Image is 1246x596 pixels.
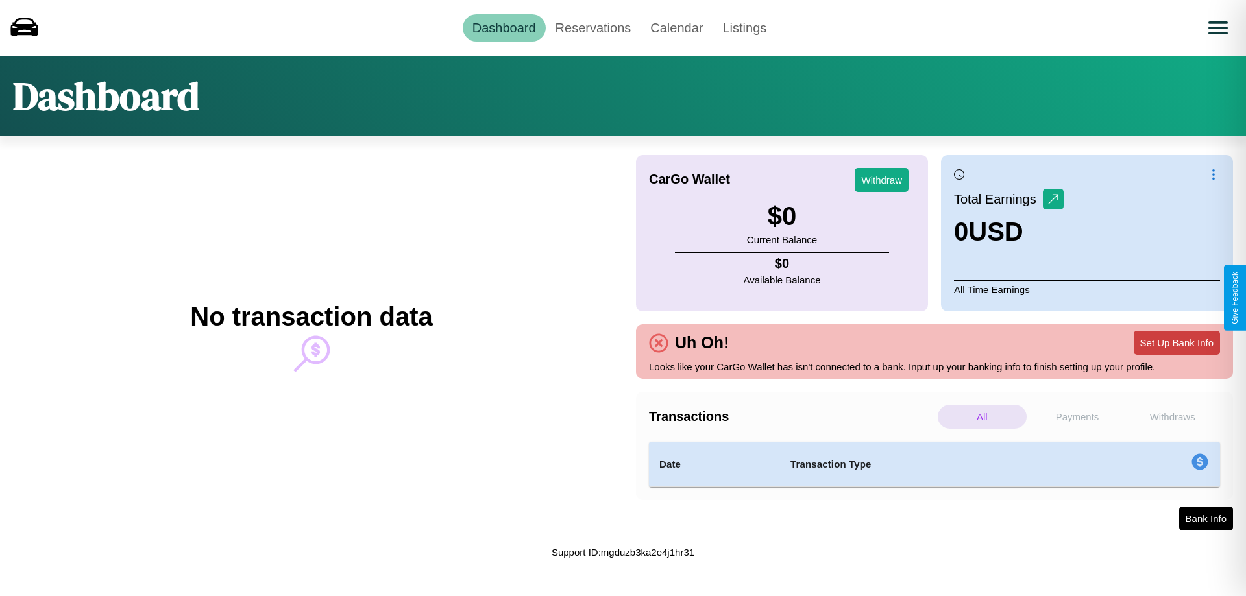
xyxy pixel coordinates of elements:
a: Calendar [641,14,713,42]
p: All Time Earnings [954,280,1220,298]
h4: Uh Oh! [668,333,735,352]
div: Give Feedback [1230,272,1240,324]
button: Set Up Bank Info [1134,331,1220,355]
button: Withdraw [855,168,909,192]
table: simple table [649,442,1220,487]
h4: CarGo Wallet [649,172,730,187]
p: Payments [1033,405,1122,429]
p: Withdraws [1128,405,1217,429]
button: Bank Info [1179,507,1233,530]
h3: $ 0 [747,202,817,231]
h4: Date [659,457,770,472]
a: Reservations [546,14,641,42]
h4: $ 0 [744,256,821,271]
a: Dashboard [463,14,546,42]
p: Available Balance [744,271,821,289]
h1: Dashboard [13,69,199,123]
button: Open menu [1200,10,1236,46]
p: Current Balance [747,231,817,248]
h4: Transactions [649,409,934,424]
p: Looks like your CarGo Wallet has isn't connected to a bank. Input up your banking info to finish ... [649,358,1220,375]
p: Support ID: mgduzb3ka2e4j1hr31 [552,543,694,561]
p: Total Earnings [954,187,1043,211]
h2: No transaction data [190,302,432,331]
h4: Transaction Type [790,457,1085,472]
p: All [938,405,1027,429]
a: Listings [713,14,776,42]
h3: 0 USD [954,217,1064,246]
